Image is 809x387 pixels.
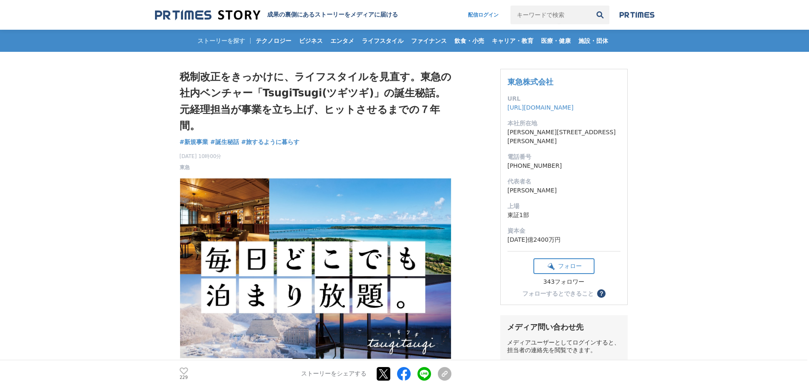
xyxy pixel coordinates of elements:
[210,138,239,147] a: #誕生秘話
[507,119,620,128] dt: 本社所在地
[522,291,594,297] div: フォローするとできること
[507,235,620,244] dd: [DATE]億2400万円
[620,11,654,18] img: prtimes
[180,69,451,134] h1: 税制改正をきっかけに、ライフスタイルを見直す。東急の社内ベンチャー「TsugiTsugi(ツギツギ)」の誕生秘話。元経理担当が事業を立ち上げ、ヒットさせるまでの７年間。
[507,177,620,186] dt: 代表者名
[507,186,620,195] dd: [PERSON_NAME]
[180,153,222,160] span: [DATE] 10時00分
[598,291,604,297] span: ？
[538,37,574,45] span: 医療・健康
[252,30,295,52] a: テクノロジー
[358,30,407,52] a: ライフスタイル
[507,339,621,354] div: メディアユーザーとしてログインすると、担当者の連絡先を閲覧できます。
[252,37,295,45] span: テクノロジー
[241,138,300,147] a: #旅するように暮らす
[507,128,620,146] dd: [PERSON_NAME][STREET_ADDRESS][PERSON_NAME]
[575,37,612,45] span: 施設・団体
[510,6,591,24] input: キーワードで検索
[507,226,620,235] dt: 資本金
[180,138,209,147] a: #新規事業
[327,37,358,45] span: エンタメ
[507,211,620,220] dd: 東証1部
[533,258,595,274] button: フォロー
[488,30,537,52] a: キャリア・教育
[155,9,398,21] a: 成果の裏側にあるストーリーをメディアに届ける 成果の裏側にあるストーリーをメディアに届ける
[507,153,620,161] dt: 電話番号
[301,370,366,378] p: ストーリーをシェアする
[533,278,595,286] div: 343フォロワー
[296,37,326,45] span: ビジネス
[180,178,451,361] img: thumbnail_f0ef6640-2ad8-11ee-8a4e-e31c1b7a2be9.png
[327,30,358,52] a: エンタメ
[507,94,620,103] dt: URL
[538,30,574,52] a: 医療・健康
[507,104,574,111] a: [URL][DOMAIN_NAME]
[507,161,620,170] dd: [PHONE_NUMBER]
[267,11,398,19] h2: 成果の裏側にあるストーリーをメディアに届ける
[408,30,450,52] a: ファイナンス
[180,164,190,171] a: 東急
[507,202,620,211] dt: 上場
[459,6,507,24] a: 配信ログイン
[575,30,612,52] a: 施設・団体
[488,37,537,45] span: キャリア・教育
[591,6,609,24] button: 検索
[597,289,606,298] button: ？
[507,77,553,86] a: 東急株式会社
[180,376,188,380] p: 229
[451,37,488,45] span: 飲食・小売
[451,30,488,52] a: 飲食・小売
[408,37,450,45] span: ファイナンス
[507,322,621,332] div: メディア問い合わせ先
[358,37,407,45] span: ライフスタイル
[296,30,326,52] a: ビジネス
[155,9,260,21] img: 成果の裏側にあるストーリーをメディアに届ける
